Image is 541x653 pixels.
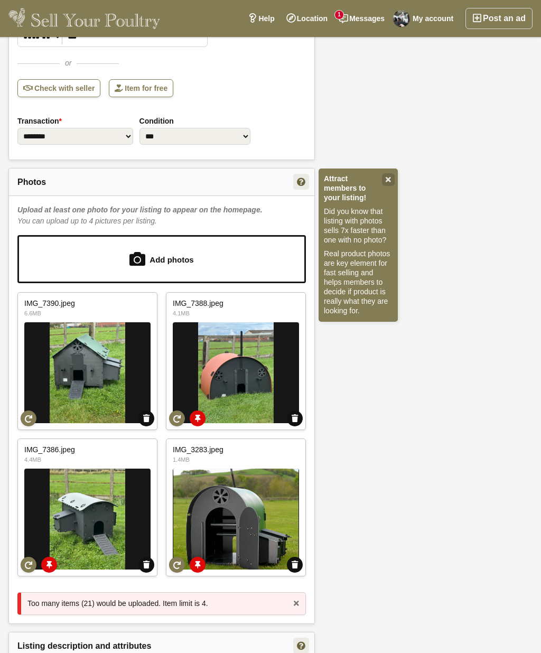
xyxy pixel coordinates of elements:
b: Upload at least one photo for your listing to appear on the homepage. [17,206,263,214]
a: My account [390,8,459,29]
span: or [65,58,71,69]
img: auto_qqfile_68cad098349b85.44291121.jpeg [173,322,299,423]
strong: Attract members to your listing! [324,174,393,202]
a: Delete [287,557,303,573]
a: Rotate image [21,411,36,426]
h2: Photos [9,169,314,195]
span: 1 [335,11,343,19]
a: Rotate image [21,557,36,573]
span: IMG_7388.jpeg [173,299,299,307]
span: 4.4MB [24,456,151,463]
label: Transaction [17,116,133,127]
label: Condition [139,116,250,127]
a: Post an ad [465,8,533,29]
div: You can upload up to 4 pictures per listing. [17,204,306,227]
span: IMG_3283.jpeg [173,445,299,454]
a: Check with seller [17,79,100,97]
span: 6.6MB [24,310,151,317]
a: Item for free [109,79,173,97]
img: auto_qqfile_68cad09c168ef6.65722295.jpeg [24,469,151,570]
p: Real product photos are key element for fast selling and helps members to decide if product is re... [324,249,393,315]
span: IMG_7390.jpeg [24,299,151,307]
a: Help [242,8,280,29]
img: auto_qqfile_68cad09b6eb229.08921012.jpeg [24,322,151,423]
img: Sell Your Poultry [8,8,160,29]
a: Delete [138,411,154,426]
a: X [288,595,304,611]
a: Delete [287,411,303,426]
span: IMG_7386.jpeg [24,445,151,454]
span: 4.1MB [173,310,299,317]
a: Messages1 [333,8,390,29]
span: 1.4MB [173,456,299,463]
a: Delete [138,557,154,573]
p: Did you know that listing with photos sells 7x faster than one with no photo? [324,207,393,245]
div: Too many items (21) would be uploaded. Item limit is 4. [17,592,306,615]
img: auto_qqfile_68cad09a0822c3.09202901.jpeg [173,469,299,570]
img: Pilling Poultry [393,10,410,27]
a: Rotate image [169,411,185,426]
a: Location [281,8,333,29]
a: Rotate image [169,557,185,573]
